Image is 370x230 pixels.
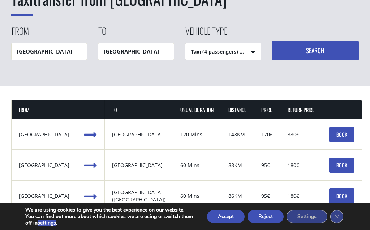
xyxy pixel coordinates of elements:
div: 95€ [261,162,273,169]
p: We are using cookies to give you the best experience on our website. [25,207,194,213]
div: [GEOGRAPHIC_DATA] ([GEOGRAPHIC_DATA]) [112,189,165,203]
th: RETURN PRICE [280,100,322,119]
span: Taxi (4 passengers) Mercedes E Class [185,43,261,60]
input: Drop-off location [98,43,174,60]
div: 330€ [288,131,314,138]
div: 148KM [228,131,246,138]
button: Close GDPR Cookie Banner [330,210,343,223]
input: Pickup location [11,43,87,60]
div: 180€ [288,192,314,200]
div: [GEOGRAPHIC_DATA] [19,162,69,169]
div: 86KM [228,192,246,200]
th: PRICE [254,100,280,119]
label: From [11,25,29,43]
div: [GEOGRAPHIC_DATA] [19,131,69,138]
div: 95€ [261,192,273,200]
div: 60 Mins [180,162,214,169]
a: BOOK [329,158,354,173]
button: Search [272,41,359,60]
div: [GEOGRAPHIC_DATA] [19,192,69,200]
th: USUAL DURATION [173,100,221,119]
a: BOOK [329,188,354,204]
p: You can find out more about which cookies we are using or switch them off in . [25,213,194,226]
th: DISTANCE [221,100,254,119]
button: Accept [207,210,245,223]
button: Reject [248,210,284,223]
button: settings [38,220,56,226]
div: 170€ [261,131,273,138]
th: TO [105,100,173,119]
div: 60 Mins [180,192,214,200]
div: 180€ [288,162,314,169]
th: FROM [12,100,77,119]
div: [GEOGRAPHIC_DATA] [112,131,165,138]
label: To [98,25,106,43]
label: Vehicle type [185,25,227,43]
div: [GEOGRAPHIC_DATA] [112,162,165,169]
div: 88KM [228,162,246,169]
button: Settings [287,210,327,223]
a: BOOK [329,127,354,142]
div: 120 Mins [180,131,214,138]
